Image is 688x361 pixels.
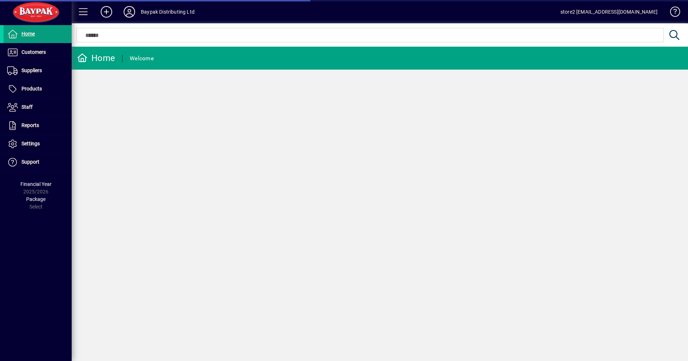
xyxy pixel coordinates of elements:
[4,62,72,80] a: Suppliers
[95,5,118,18] button: Add
[21,31,35,37] span: Home
[21,49,46,55] span: Customers
[21,104,33,110] span: Staff
[665,1,679,25] a: Knowledge Base
[26,196,46,202] span: Package
[141,6,195,18] div: Baypak Distributing Ltd
[4,153,72,171] a: Support
[21,67,42,73] span: Suppliers
[560,6,658,18] div: store2 [EMAIL_ADDRESS][DOMAIN_NAME]
[118,5,141,18] button: Profile
[77,52,115,64] div: Home
[21,159,39,165] span: Support
[20,181,52,187] span: Financial Year
[21,141,40,146] span: Settings
[4,135,72,153] a: Settings
[4,43,72,61] a: Customers
[130,53,154,64] div: Welcome
[21,86,42,92] span: Products
[21,122,39,128] span: Reports
[4,98,72,116] a: Staff
[4,117,72,135] a: Reports
[4,80,72,98] a: Products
